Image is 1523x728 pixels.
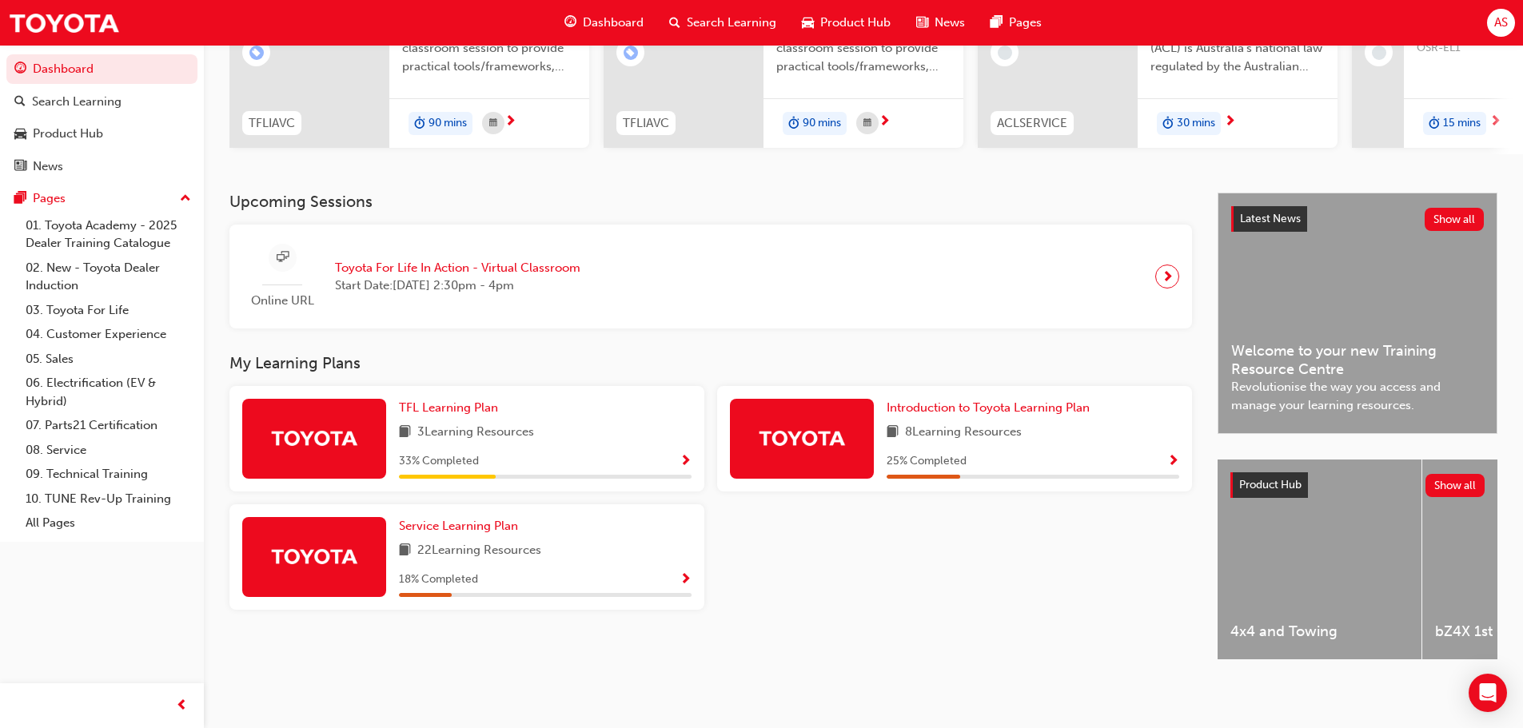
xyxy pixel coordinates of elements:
[19,256,197,298] a: 02. New - Toyota Dealer Induction
[1218,459,1421,659] a: 4x4 and Towing
[887,452,967,471] span: 25 % Completed
[1443,114,1481,133] span: 15 mins
[229,354,1192,372] h3: My Learning Plans
[249,46,264,60] span: learningRecordVerb_ENROLL-icon
[399,400,498,415] span: TFL Learning Plan
[1487,9,1515,37] button: AS
[978,6,1055,39] a: pages-iconPages
[887,400,1090,415] span: Introduction to Toyota Learning Plan
[242,237,1179,316] a: Online URLToyota For Life In Action - Virtual ClassroomStart Date:[DATE] 2:30pm - 4pm
[335,276,580,295] span: Start Date: [DATE] 2:30pm - 4pm
[1231,378,1484,414] span: Revolutionise the way you access and manage your learning resources.
[8,5,120,41] img: Trak
[998,46,1012,60] span: learningRecordVerb_NONE-icon
[789,6,903,39] a: car-iconProduct Hub
[229,193,1192,211] h3: Upcoming Sessions
[399,452,479,471] span: 33 % Completed
[1489,115,1501,129] span: next-icon
[887,423,899,443] span: book-icon
[1429,113,1440,134] span: duration-icon
[564,13,576,33] span: guage-icon
[249,114,295,133] span: TFLIAVC
[6,87,197,117] a: Search Learning
[758,424,846,452] img: Trak
[19,487,197,511] a: 10. TUNE Rev-Up Training
[820,14,891,32] span: Product Hub
[1009,14,1042,32] span: Pages
[6,54,197,84] a: Dashboard
[991,13,1003,33] span: pages-icon
[277,248,289,268] span: sessionType_ONLINE_URL-icon
[399,519,518,533] span: Service Learning Plan
[417,423,534,443] span: 3 Learning Resources
[19,438,197,463] a: 08. Service
[176,696,188,716] span: prev-icon
[1162,113,1174,134] span: duration-icon
[788,113,799,134] span: duration-icon
[399,571,478,589] span: 18 % Completed
[33,125,103,143] div: Product Hub
[417,541,541,561] span: 22 Learning Resources
[680,570,692,590] button: Show Progress
[802,13,814,33] span: car-icon
[903,6,978,39] a: news-iconNews
[1239,478,1302,491] span: Product Hub
[242,292,322,310] span: Online URL
[14,95,26,109] span: search-icon
[1162,265,1174,288] span: next-icon
[33,157,63,176] div: News
[552,6,656,39] a: guage-iconDashboard
[6,184,197,213] button: Pages
[402,22,576,76] span: This is a 90 minute virtual classroom session to provide practical tools/frameworks, behaviours a...
[335,259,580,277] span: Toyota For Life In Action - Virtual Classroom
[1230,472,1485,498] a: Product HubShow all
[6,119,197,149] a: Product Hub
[6,51,197,184] button: DashboardSearch LearningProduct HubNews
[887,399,1096,417] a: Introduction to Toyota Learning Plan
[583,14,644,32] span: Dashboard
[180,189,191,209] span: up-icon
[14,160,26,174] span: news-icon
[19,213,197,256] a: 01. Toyota Academy - 2025 Dealer Training Catalogue
[1231,206,1484,232] a: Latest NewsShow all
[776,22,951,76] span: This is a 90 minute virtual classroom session to provide practical tools/frameworks, behaviours a...
[905,423,1022,443] span: 8 Learning Resources
[489,113,497,133] span: calendar-icon
[916,13,928,33] span: news-icon
[19,298,197,323] a: 03. Toyota For Life
[680,452,692,471] button: Show Progress
[19,322,197,347] a: 04. Customer Experience
[803,114,841,133] span: 90 mins
[1167,452,1179,471] button: Show Progress
[656,6,789,39] a: search-iconSearch Learning
[14,62,26,77] span: guage-icon
[14,127,26,141] span: car-icon
[1218,193,1497,434] a: Latest NewsShow allWelcome to your new Training Resource CentreRevolutionise the way you access a...
[1425,208,1485,231] button: Show all
[33,189,66,208] div: Pages
[623,114,669,133] span: TFLIAVC
[399,399,504,417] a: TFL Learning Plan
[1231,342,1484,378] span: Welcome to your new Training Resource Centre
[504,115,516,129] span: next-icon
[429,114,467,133] span: 90 mins
[414,113,425,134] span: duration-icon
[863,113,871,133] span: calendar-icon
[19,413,197,438] a: 07. Parts21 Certification
[19,511,197,535] a: All Pages
[399,517,524,535] a: Service Learning Plan
[19,462,197,487] a: 09. Technical Training
[935,14,965,32] span: News
[680,455,692,469] span: Show Progress
[32,93,122,111] div: Search Learning
[1240,212,1301,225] span: Latest News
[14,192,26,206] span: pages-icon
[6,152,197,181] a: News
[399,423,411,443] span: book-icon
[879,115,891,129] span: next-icon
[624,46,638,60] span: learningRecordVerb_ENROLL-icon
[1372,46,1386,60] span: learningRecordVerb_NONE-icon
[1150,22,1325,76] span: The Australian Consumer Law (ACL) is Australia's national law regulated by the Australian Competi...
[997,114,1067,133] span: ACLSERVICE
